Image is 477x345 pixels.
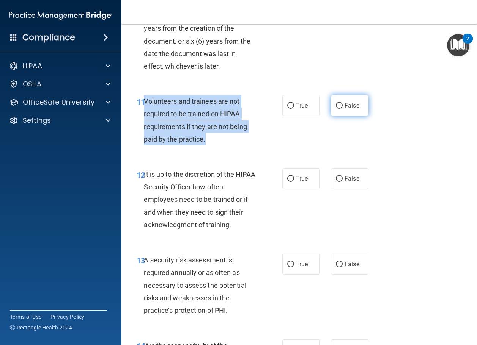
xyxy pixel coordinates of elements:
[23,61,42,70] p: HIPAA
[144,256,246,314] span: A security risk assessment is required annually or as often as necessary to assess the potential ...
[336,262,343,267] input: False
[144,97,247,143] span: Volunteers and trainees are not required to be trained on HIPAA requirements if they are not bein...
[137,97,145,106] span: 11
[10,313,41,321] a: Terms of Use
[137,170,145,180] span: 12
[466,39,469,48] div: 2
[9,116,110,125] a: Settings
[23,98,94,107] p: OfficeSafe University
[9,80,110,89] a: OSHA
[9,61,110,70] a: HIPAA
[296,261,308,268] span: True
[144,170,255,229] span: It is up to the discretion of the HIPAA Security Officer how often employees need to be trained o...
[137,256,145,265] span: 13
[23,80,42,89] p: OSHA
[50,313,85,321] a: Privacy Policy
[9,8,112,23] img: PMB logo
[345,175,359,182] span: False
[287,262,294,267] input: True
[9,98,110,107] a: OfficeSafe University
[23,116,51,125] p: Settings
[345,102,359,109] span: False
[345,261,359,268] span: False
[10,324,72,331] span: Ⓒ Rectangle Health 2024
[287,176,294,182] input: True
[336,103,343,109] input: False
[287,103,294,109] input: True
[336,176,343,182] input: False
[296,102,308,109] span: True
[447,34,469,56] button: Open Resource Center, 2 new notifications
[296,175,308,182] span: True
[22,32,75,43] h4: Compliance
